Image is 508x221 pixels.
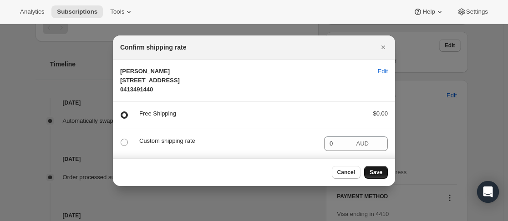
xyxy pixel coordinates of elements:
p: Free Shipping [139,109,358,118]
button: Settings [452,5,493,18]
span: AUD [356,140,369,147]
button: Tools [105,5,139,18]
span: [PERSON_NAME] [STREET_ADDRESS] 0413491440 [120,68,180,93]
button: Help [408,5,449,18]
button: Save [364,166,388,179]
span: $0.00 [373,110,388,117]
p: Custom shipping rate [139,136,317,146]
div: Open Intercom Messenger [477,181,499,203]
span: Cancel [337,169,355,176]
span: Settings [466,8,488,15]
span: Tools [110,8,124,15]
span: Save [370,169,382,176]
span: Edit [378,67,388,76]
button: Cancel [332,166,361,179]
button: Subscriptions [51,5,103,18]
button: Close [377,41,390,54]
span: Subscriptions [57,8,97,15]
span: Help [422,8,435,15]
h2: Confirm shipping rate [120,43,186,52]
button: Edit [372,64,393,79]
span: Analytics [20,8,44,15]
button: Analytics [15,5,50,18]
